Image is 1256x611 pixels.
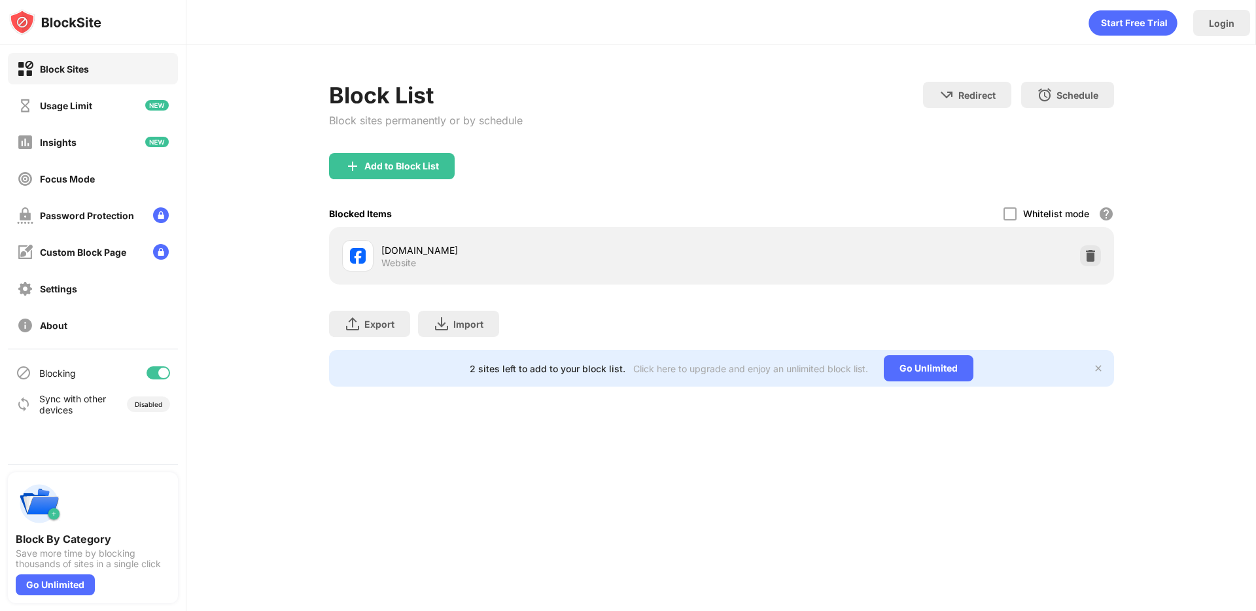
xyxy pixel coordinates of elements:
img: customize-block-page-off.svg [17,244,33,260]
div: Insights [40,137,77,148]
div: Password Protection [40,210,134,221]
img: push-categories.svg [16,480,63,527]
div: Save more time by blocking thousands of sites in a single click [16,548,170,569]
div: Whitelist mode [1023,208,1089,219]
img: favicons [350,248,366,264]
img: new-icon.svg [145,100,169,111]
div: Import [453,319,483,330]
div: Website [381,257,416,269]
div: Blocking [39,368,76,379]
img: x-button.svg [1093,363,1104,374]
div: Usage Limit [40,100,92,111]
div: About [40,320,67,331]
div: Disabled [135,400,162,408]
img: lock-menu.svg [153,244,169,260]
div: Schedule [1056,90,1098,101]
div: animation [1089,10,1177,36]
div: Add to Block List [364,161,439,171]
img: about-off.svg [17,317,33,334]
div: Block Sites [40,63,89,75]
img: time-usage-off.svg [17,97,33,114]
div: Block By Category [16,532,170,546]
div: Sync with other devices [39,393,107,415]
img: lock-menu.svg [153,207,169,223]
div: [DOMAIN_NAME] [381,243,722,257]
img: settings-off.svg [17,281,33,297]
div: Block List [329,82,523,109]
img: new-icon.svg [145,137,169,147]
img: insights-off.svg [17,134,33,150]
img: block-on.svg [17,61,33,77]
div: Export [364,319,394,330]
div: Blocked Items [329,208,392,219]
div: Go Unlimited [884,355,973,381]
img: sync-icon.svg [16,396,31,412]
img: focus-off.svg [17,171,33,187]
div: Click here to upgrade and enjoy an unlimited block list. [633,363,868,374]
div: Settings [40,283,77,294]
div: Redirect [958,90,996,101]
div: Custom Block Page [40,247,126,258]
div: Focus Mode [40,173,95,184]
div: Login [1209,18,1234,29]
div: Go Unlimited [16,574,95,595]
div: Block sites permanently or by schedule [329,114,523,127]
img: password-protection-off.svg [17,207,33,224]
div: 2 sites left to add to your block list. [470,363,625,374]
img: logo-blocksite.svg [9,9,101,35]
img: blocking-icon.svg [16,365,31,381]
